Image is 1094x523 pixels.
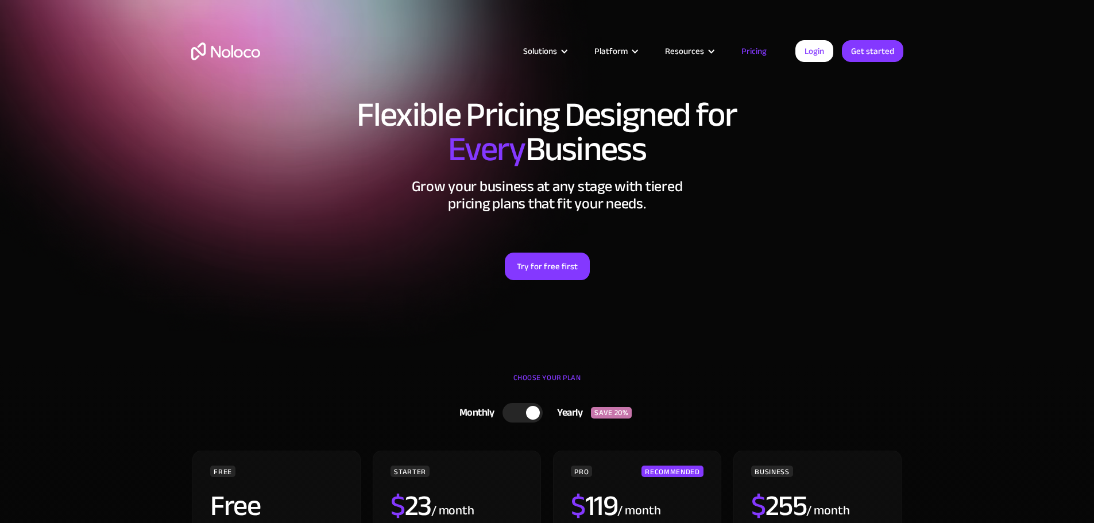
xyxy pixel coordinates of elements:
[806,502,849,520] div: / month
[751,491,806,520] h2: 255
[191,42,260,60] a: home
[580,44,651,59] div: Platform
[727,44,781,59] a: Pricing
[445,404,503,421] div: Monthly
[651,44,727,59] div: Resources
[191,369,903,398] div: CHOOSE YOUR PLAN
[505,253,590,280] a: Try for free first
[391,491,431,520] h2: 23
[191,178,903,212] h2: Grow your business at any stage with tiered pricing plans that fit your needs.
[665,44,704,59] div: Resources
[210,491,260,520] h2: Free
[210,466,235,477] div: FREE
[571,466,592,477] div: PRO
[591,407,632,419] div: SAVE 20%
[751,466,793,477] div: BUSINESS
[795,40,833,62] a: Login
[523,44,557,59] div: Solutions
[448,117,525,181] span: Every
[391,466,429,477] div: STARTER
[543,404,591,421] div: Yearly
[509,44,580,59] div: Solutions
[431,502,474,520] div: / month
[842,40,903,62] a: Get started
[191,98,903,166] h1: Flexible Pricing Designed for Business
[641,466,703,477] div: RECOMMENDED
[571,491,617,520] h2: 119
[594,44,628,59] div: Platform
[617,502,660,520] div: / month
